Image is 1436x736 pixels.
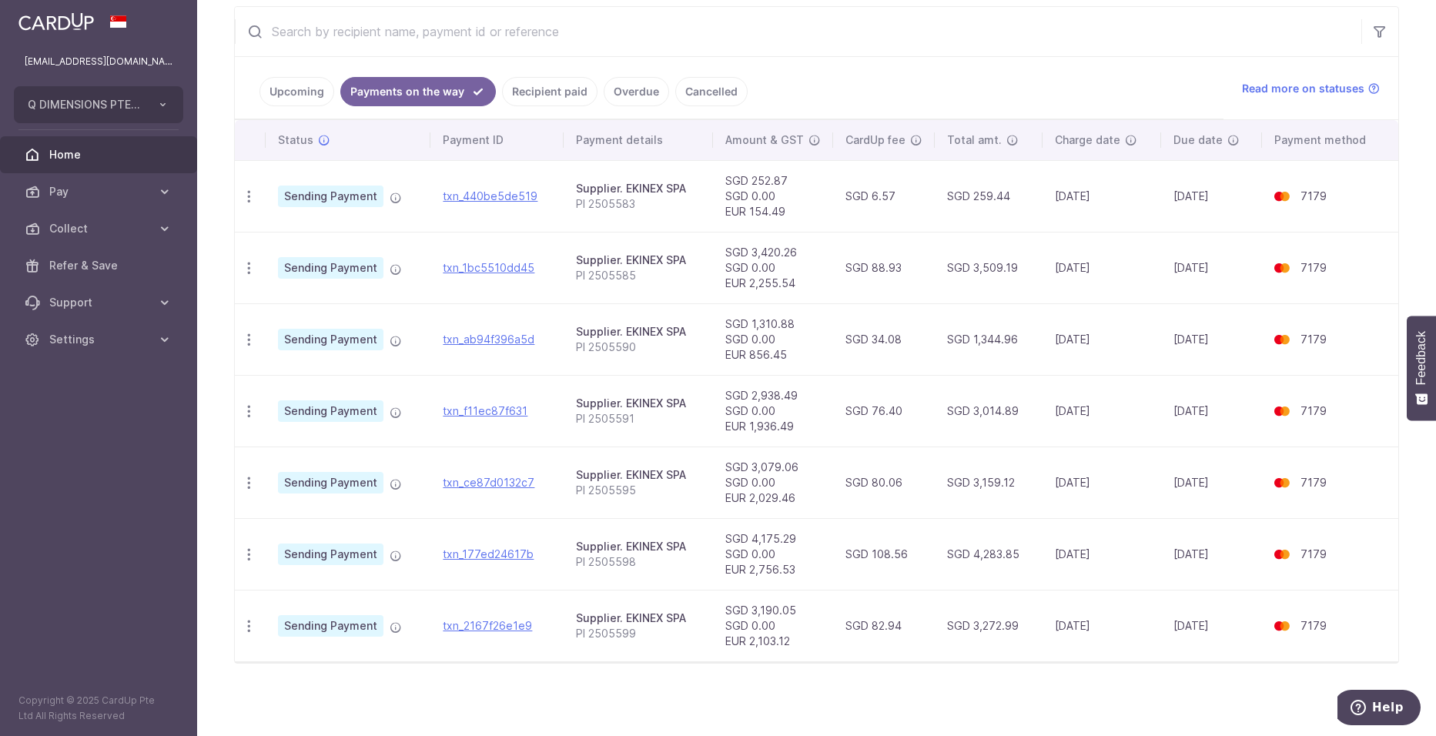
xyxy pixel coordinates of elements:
[713,303,833,375] td: SGD 1,310.88 SGD 0.00 EUR 856.45
[576,324,701,340] div: Supplier. EKINEX SPA
[947,132,1002,148] span: Total amt.
[235,7,1361,56] input: Search by recipient name, payment id or reference
[443,189,537,202] a: txn_440be5de519
[502,77,597,106] a: Recipient paid
[59,91,138,101] div: Domain Overview
[1161,160,1262,232] td: [DATE]
[1267,617,1297,635] img: Bank Card
[1161,375,1262,447] td: [DATE]
[1161,518,1262,590] td: [DATE]
[1043,518,1161,590] td: [DATE]
[42,89,54,102] img: tab_domain_overview_orange.svg
[576,253,701,268] div: Supplier. EKINEX SPA
[1407,316,1436,420] button: Feedback - Show survey
[576,483,701,498] p: PI 2505595
[1161,232,1262,303] td: [DATE]
[935,160,1043,232] td: SGD 259.44
[278,472,383,493] span: Sending Payment
[1043,160,1161,232] td: [DATE]
[14,86,183,123] button: Q DIMENSIONS PTE. LTD.
[604,77,669,106] a: Overdue
[49,184,151,199] span: Pay
[935,590,1043,661] td: SGD 3,272.99
[1267,187,1297,206] img: Bank Card
[935,447,1043,518] td: SGD 3,159.12
[278,329,383,350] span: Sending Payment
[1267,259,1297,277] img: Bank Card
[713,590,833,661] td: SGD 3,190.05 SGD 0.00 EUR 2,103.12
[935,518,1043,590] td: SGD 4,283.85
[833,518,935,590] td: SGD 108.56
[725,132,804,148] span: Amount & GST
[1300,547,1327,560] span: 7179
[935,375,1043,447] td: SGD 3,014.89
[278,132,313,148] span: Status
[443,261,534,274] a: txn_1bc5510dd45
[1043,232,1161,303] td: [DATE]
[833,160,935,232] td: SGD 6.57
[833,447,935,518] td: SGD 80.06
[845,132,905,148] span: CardUp fee
[1242,81,1364,96] span: Read more on statuses
[576,554,701,570] p: PI 2505598
[443,476,534,489] a: txn_ce87d0132c7
[576,467,701,483] div: Supplier. EKINEX SPA
[1267,473,1297,492] img: Bank Card
[1043,303,1161,375] td: [DATE]
[1043,590,1161,661] td: [DATE]
[278,186,383,207] span: Sending Payment
[1300,619,1327,632] span: 7179
[278,544,383,565] span: Sending Payment
[1043,375,1161,447] td: [DATE]
[1055,132,1120,148] span: Charge date
[713,447,833,518] td: SGD 3,079.06 SGD 0.00 EUR 2,029.46
[564,120,713,160] th: Payment details
[1242,81,1380,96] a: Read more on statuses
[576,626,701,641] p: PI 2505599
[1161,590,1262,661] td: [DATE]
[1337,690,1421,728] iframe: Opens a widget where you can find more information
[40,40,169,52] div: Domain: [DOMAIN_NAME]
[1267,545,1297,564] img: Bank Card
[1161,303,1262,375] td: [DATE]
[25,40,37,52] img: website_grey.svg
[833,232,935,303] td: SGD 88.93
[576,396,701,411] div: Supplier. EKINEX SPA
[1262,120,1398,160] th: Payment method
[1267,330,1297,349] img: Bank Card
[278,615,383,637] span: Sending Payment
[1300,333,1327,346] span: 7179
[25,25,37,37] img: logo_orange.svg
[153,89,166,102] img: tab_keywords_by_traffic_grey.svg
[833,375,935,447] td: SGD 76.40
[713,518,833,590] td: SGD 4,175.29 SGD 0.00 EUR 2,756.53
[1300,189,1327,202] span: 7179
[43,25,75,37] div: v 4.0.25
[49,295,151,310] span: Support
[443,547,534,560] a: txn_177ed24617b
[1300,261,1327,274] span: 7179
[278,400,383,422] span: Sending Payment
[443,619,532,632] a: txn_2167f26e1e9
[49,221,151,236] span: Collect
[833,590,935,661] td: SGD 82.94
[576,340,701,355] p: PI 2505590
[443,333,534,346] a: txn_ab94f396a5d
[49,332,151,347] span: Settings
[576,181,701,196] div: Supplier. EKINEX SPA
[1267,402,1297,420] img: Bank Card
[170,91,259,101] div: Keywords by Traffic
[576,268,701,283] p: PI 2505585
[340,77,496,106] a: Payments on the way
[1173,132,1223,148] span: Due date
[1161,447,1262,518] td: [DATE]
[1414,331,1428,385] span: Feedback
[833,303,935,375] td: SGD 34.08
[49,258,151,273] span: Refer & Save
[576,611,701,626] div: Supplier. EKINEX SPA
[1043,447,1161,518] td: [DATE]
[935,303,1043,375] td: SGD 1,344.96
[713,232,833,303] td: SGD 3,420.26 SGD 0.00 EUR 2,255.54
[25,54,172,69] p: [EMAIL_ADDRESS][DOMAIN_NAME]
